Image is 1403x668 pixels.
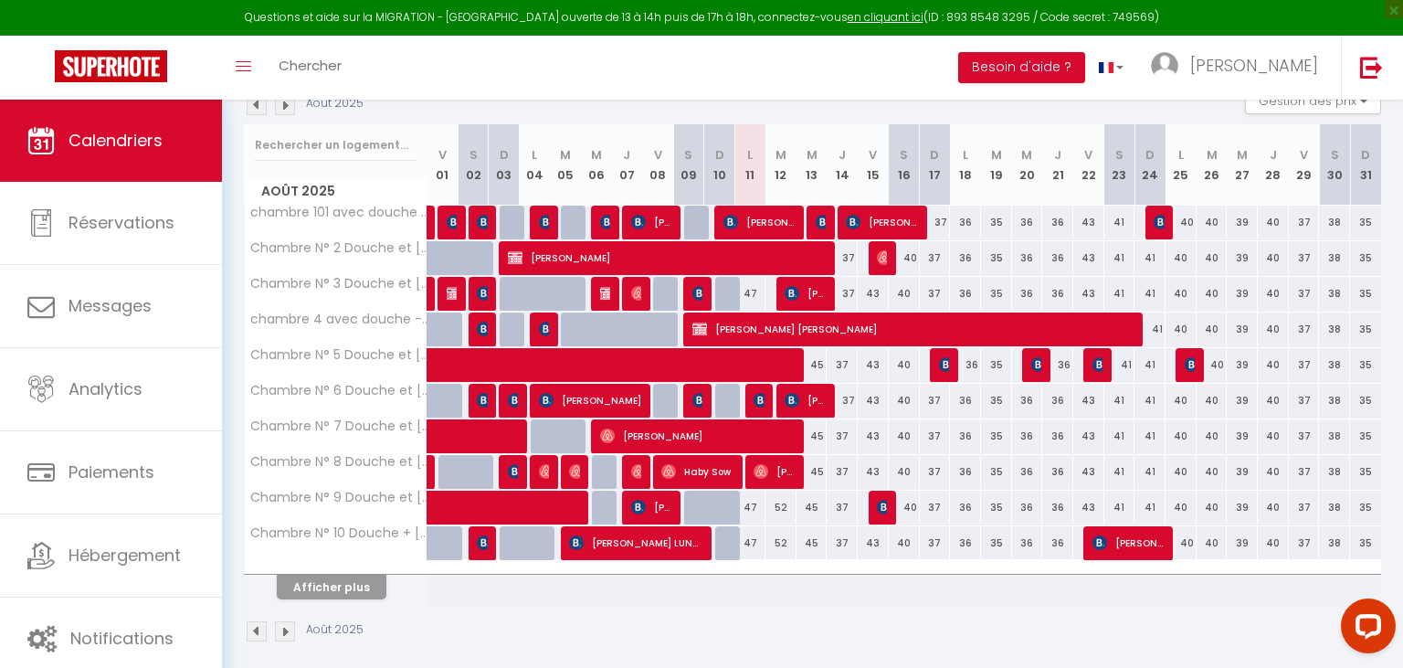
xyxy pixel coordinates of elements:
[1350,526,1381,560] div: 35
[673,124,704,206] th: 09
[1197,313,1228,346] div: 40
[1104,124,1135,206] th: 23
[1350,241,1381,275] div: 35
[1319,124,1350,206] th: 30
[70,627,174,650] span: Notifications
[447,205,457,239] span: [PERSON_NAME]
[581,124,612,206] th: 06
[1227,384,1258,418] div: 39
[1258,491,1289,525] div: 40
[900,146,908,164] abbr: S
[704,124,735,206] th: 10
[858,455,889,489] div: 43
[877,490,887,525] span: [PERSON_NAME]
[796,526,828,560] div: 45
[1331,146,1339,164] abbr: S
[1197,491,1228,525] div: 40
[248,348,430,362] span: Chambre N° 5 Douche et [PERSON_NAME]
[1104,348,1135,382] div: 41
[1289,206,1320,239] div: 37
[827,419,858,453] div: 37
[539,383,642,418] span: [PERSON_NAME]
[69,544,181,567] span: Hébergement
[1289,348,1320,382] div: 37
[1197,348,1228,382] div: 40
[1289,455,1320,489] div: 37
[1104,455,1135,489] div: 41
[1289,277,1320,311] div: 37
[796,419,828,453] div: 45
[1042,455,1073,489] div: 36
[920,384,951,418] div: 37
[69,461,154,483] span: Paiements
[858,419,889,453] div: 43
[1166,277,1197,311] div: 40
[827,241,858,275] div: 37
[600,276,610,311] span: [PERSON_NAME] [PERSON_NAME]
[1245,87,1381,114] button: Gestion des prix
[981,124,1012,206] th: 19
[1134,384,1166,418] div: 41
[248,419,430,433] span: Chambre N° 7 Douche et [PERSON_NAME]
[69,294,152,317] span: Messages
[858,124,889,206] th: 15
[569,525,703,560] span: [PERSON_NAME] LUNGENI WA LUNGENI
[1350,348,1381,382] div: 35
[1258,277,1289,311] div: 40
[477,312,487,346] span: pitchou [PERSON_NAME]
[477,383,487,418] span: [PERSON_NAME]
[827,384,858,418] div: 37
[1227,241,1258,275] div: 39
[1258,455,1289,489] div: 40
[1300,146,1308,164] abbr: V
[1104,419,1135,453] div: 41
[55,50,167,82] img: Super Booking
[950,526,981,560] div: 36
[981,384,1012,418] div: 35
[1012,384,1043,418] div: 36
[1073,277,1104,311] div: 43
[1350,491,1381,525] div: 35
[692,383,702,418] span: [PERSON_NAME] [PERSON_NAME]
[1197,241,1228,275] div: 40
[1104,384,1135,418] div: 41
[754,383,764,418] span: Nor [PERSON_NAME]
[520,124,551,206] th: 04
[500,146,509,164] abbr: D
[734,124,765,206] th: 11
[981,206,1012,239] div: 35
[950,384,981,418] div: 36
[869,146,877,164] abbr: V
[1166,491,1197,525] div: 40
[1166,526,1197,560] div: 40
[248,455,430,469] span: Chambre N° 8 Douche et [PERSON_NAME]
[827,124,858,206] th: 14
[15,7,69,62] button: Open LiveChat chat widget
[950,124,981,206] th: 18
[991,146,1002,164] abbr: M
[1012,491,1043,525] div: 36
[920,206,951,239] div: 37
[839,146,846,164] abbr: J
[1227,491,1258,525] div: 39
[1237,146,1248,164] abbr: M
[550,124,581,206] th: 05
[612,124,643,206] th: 07
[539,205,549,239] span: [PERSON_NAME]
[1227,526,1258,560] div: 39
[1042,348,1073,382] div: 36
[248,206,430,219] span: chambre 101 avec douche - [PERSON_NAME]
[477,525,487,560] span: [PERSON_NAME]
[438,146,447,164] abbr: V
[950,206,981,239] div: 36
[1134,455,1166,489] div: 41
[920,419,951,453] div: 37
[1012,206,1043,239] div: 36
[1258,241,1289,275] div: 40
[1190,54,1318,77] span: [PERSON_NAME]
[69,377,142,400] span: Analytics
[816,205,826,239] span: [PERSON_NAME]
[631,205,672,239] span: [PERSON_NAME] [PERSON_NAME]
[754,454,795,489] span: [PERSON_NAME]
[1319,313,1350,346] div: 38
